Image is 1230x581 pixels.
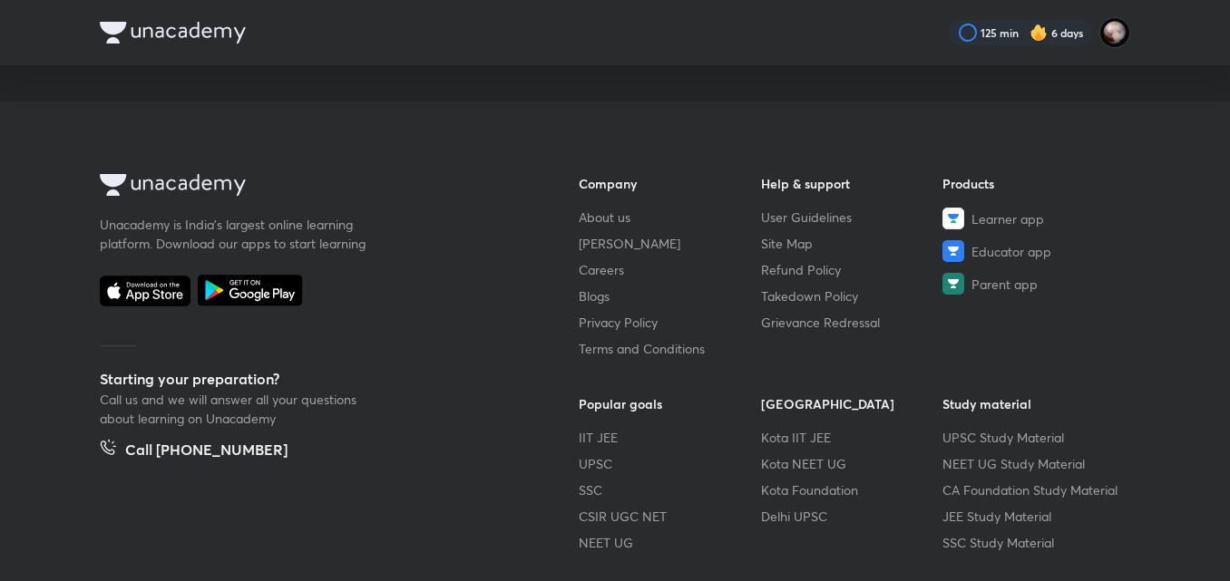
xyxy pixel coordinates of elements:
[579,394,761,413] h6: Popular goals
[761,286,943,305] a: Takedown Policy
[761,394,943,413] h6: [GEOGRAPHIC_DATA]
[761,234,943,253] a: Site Map
[761,208,943,227] a: User Guidelines
[942,208,964,229] img: Learner app
[100,174,246,196] img: Company Logo
[579,507,761,526] a: CSIR UGC NET
[942,174,1125,193] h6: Products
[100,368,521,390] h5: Starting your preparation?
[761,260,943,279] a: Refund Policy
[579,208,761,227] a: About us
[579,234,761,253] a: [PERSON_NAME]
[971,275,1038,294] span: Parent app
[1099,17,1130,48] img: Swarit
[125,439,288,464] h5: Call [PHONE_NUMBER]
[100,439,288,464] a: Call [PHONE_NUMBER]
[579,533,761,552] a: NEET UG
[761,174,943,193] h6: Help & support
[100,174,521,200] a: Company Logo
[971,242,1051,261] span: Educator app
[942,208,1125,229] a: Learner app
[942,240,964,262] img: Educator app
[942,480,1125,499] a: CA Foundation Study Material
[579,260,624,279] span: Careers
[942,240,1125,262] a: Educator app
[579,428,761,447] a: IIT JEE
[761,313,943,332] a: Grievance Redressal
[942,533,1125,552] a: SSC Study Material
[942,273,1125,295] a: Parent app
[942,454,1125,473] a: NEET UG Study Material
[579,260,761,279] a: Careers
[761,454,943,473] a: Kota NEET UG
[579,313,761,332] a: Privacy Policy
[942,428,1125,447] a: UPSC Study Material
[761,428,943,447] a: Kota IIT JEE
[942,273,964,295] img: Parent app
[761,507,943,526] a: Delhi UPSC
[579,480,761,499] a: SSC
[100,215,372,253] p: Unacademy is India’s largest online learning platform. Download our apps to start learning
[579,286,761,305] a: Blogs
[1030,24,1048,42] img: streak
[761,480,943,499] a: Kota Foundation
[971,209,1044,228] span: Learner app
[579,174,761,193] h6: Company
[100,390,372,428] p: Call us and we will answer all your questions about learning on Unacademy
[942,507,1125,526] a: JEE Study Material
[942,394,1125,413] h6: Study material
[100,22,246,44] img: Company Logo
[579,339,761,358] a: Terms and Conditions
[579,454,761,473] a: UPSC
